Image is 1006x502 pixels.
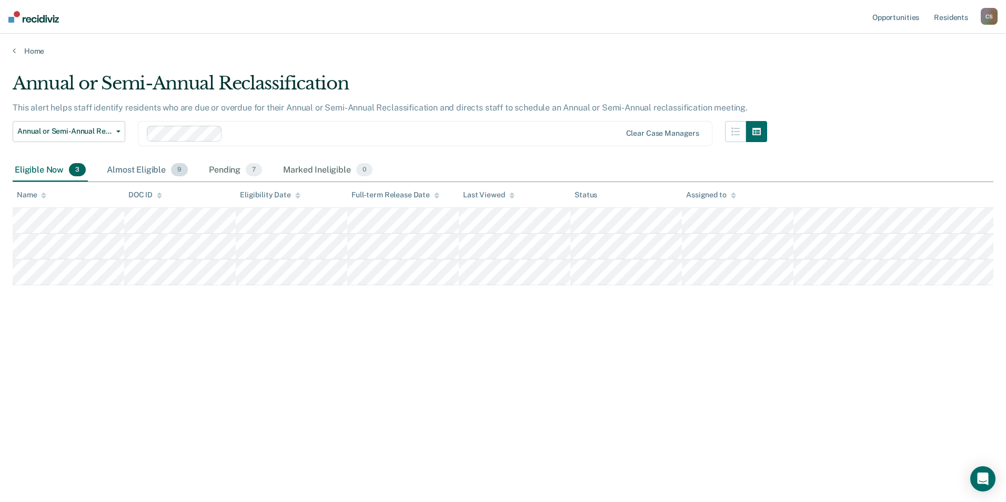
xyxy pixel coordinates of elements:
div: Annual or Semi-Annual Reclassification [13,73,767,103]
span: 9 [171,163,188,177]
div: Clear case managers [626,129,699,138]
span: 7 [246,163,262,177]
div: Name [17,190,46,199]
div: Pending7 [207,159,264,182]
div: Open Intercom Messenger [970,466,995,491]
div: Last Viewed [463,190,514,199]
div: DOC ID [128,190,162,199]
div: Status [575,190,597,199]
span: 0 [356,163,373,177]
div: Eligible Now3 [13,159,88,182]
div: Almost Eligible9 [105,159,190,182]
div: Full-term Release Date [351,190,439,199]
a: Home [13,46,993,56]
span: Annual or Semi-Annual Reclassification [17,127,112,136]
div: Eligibility Date [240,190,300,199]
p: This alert helps staff identify residents who are due or overdue for their Annual or Semi-Annual ... [13,103,748,113]
img: Recidiviz [8,11,59,23]
div: Assigned to [686,190,736,199]
button: CS [981,8,998,25]
span: 3 [69,163,86,177]
div: Marked Ineligible0 [281,159,375,182]
button: Annual or Semi-Annual Reclassification [13,121,125,142]
div: C S [981,8,998,25]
